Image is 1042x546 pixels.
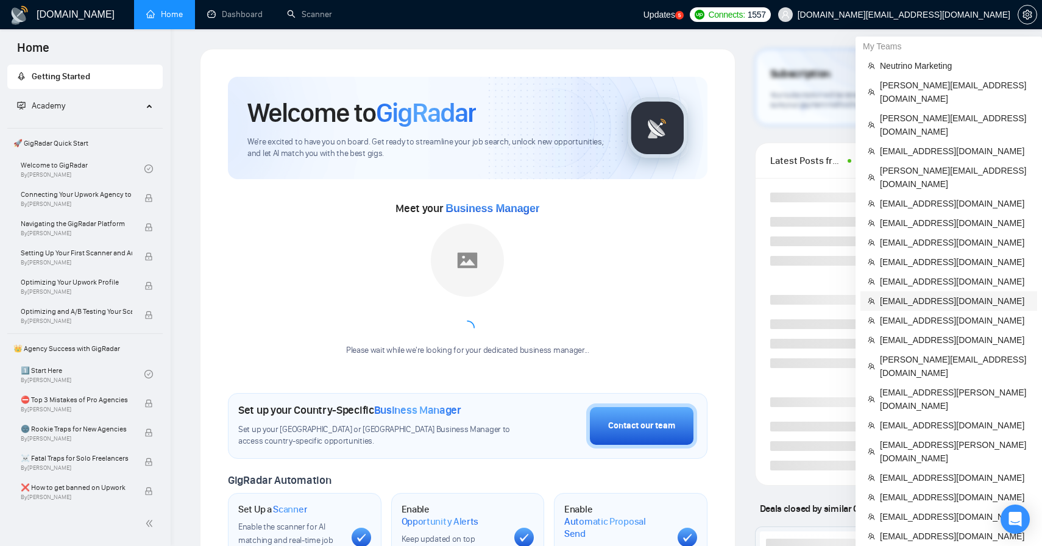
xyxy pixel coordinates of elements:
span: [EMAIL_ADDRESS][DOMAIN_NAME] [880,275,1030,288]
span: We're excited to have you on board. Get ready to streamline your job search, unlock new opportuni... [247,136,608,160]
span: team [868,258,875,266]
span: team [868,174,875,181]
span: [EMAIL_ADDRESS][DOMAIN_NAME] [880,236,1030,249]
span: team [868,297,875,305]
span: team [868,88,875,96]
text: 5 [678,13,681,18]
span: By [PERSON_NAME] [21,200,132,208]
span: team [868,363,875,370]
span: [EMAIL_ADDRESS][DOMAIN_NAME] [880,471,1030,484]
span: [PERSON_NAME][EMAIL_ADDRESS][DOMAIN_NAME] [880,112,1030,138]
span: Deals closed by similar GigRadar users [755,498,920,519]
span: Academy [32,101,65,111]
span: Neutrino Marketing [880,59,1030,73]
span: [EMAIL_ADDRESS][DOMAIN_NAME] [880,294,1030,308]
span: check-circle [144,370,153,378]
span: lock [144,311,153,319]
span: Academy [17,101,65,111]
span: team [868,513,875,520]
span: [EMAIL_ADDRESS][DOMAIN_NAME] [880,144,1030,158]
span: Scanner [273,503,307,516]
span: lock [144,487,153,495]
span: Connects: [708,8,745,21]
span: By [PERSON_NAME] [21,259,132,266]
span: double-left [145,517,157,530]
span: lock [144,194,153,202]
span: 🌚 Rookie Traps for New Agencies [21,423,132,435]
span: team [868,494,875,501]
span: team [868,219,875,227]
h1: Set Up a [238,503,307,516]
span: team [868,239,875,246]
a: homeHome [146,9,183,19]
span: team [868,533,875,540]
span: Setting Up Your First Scanner and Auto-Bidder [21,247,132,259]
span: 1557 [748,8,766,21]
span: ❌ How to get banned on Upwork [21,481,132,494]
a: 5 [675,11,684,19]
span: lock [144,428,153,437]
span: Opportunity Alerts [402,516,479,528]
h1: Enable [564,503,668,539]
span: Connecting Your Upwork Agency to GigRadar [21,188,132,200]
li: Getting Started [7,65,163,89]
h1: Welcome to [247,96,476,129]
span: [EMAIL_ADDRESS][DOMAIN_NAME] [880,419,1030,432]
span: By [PERSON_NAME] [21,288,132,296]
span: team [868,448,875,455]
span: Getting Started [32,71,90,82]
span: Automatic Proposal Send [564,516,668,539]
span: Optimizing and A/B Testing Your Scanner for Better Results [21,305,132,317]
span: Updates [643,10,675,19]
span: lock [144,282,153,290]
span: fund-projection-screen [17,101,26,110]
div: Contact our team [608,419,675,433]
span: team [868,395,875,403]
span: [EMAIL_ADDRESS][DOMAIN_NAME] [880,510,1030,523]
span: 🚀 GigRadar Quick Start [9,131,161,155]
span: team [868,278,875,285]
span: Set up your [GEOGRAPHIC_DATA] or [GEOGRAPHIC_DATA] Business Manager to access country-specific op... [238,424,514,447]
span: Your subscription will be renewed. To keep things running smoothly, make sure your payment method... [770,90,990,110]
span: [EMAIL_ADDRESS][PERSON_NAME][DOMAIN_NAME] [880,386,1030,413]
a: dashboardDashboard [207,9,263,19]
span: [PERSON_NAME][EMAIL_ADDRESS][DOMAIN_NAME] [880,164,1030,191]
span: Subscription [770,64,831,85]
h1: Enable [402,503,505,527]
span: By [PERSON_NAME] [21,406,132,413]
span: lock [144,458,153,466]
span: Meet your [395,202,539,215]
a: Welcome to GigRadarBy[PERSON_NAME] [21,155,144,182]
span: team [868,317,875,324]
h1: Set up your Country-Specific [238,403,461,417]
span: By [PERSON_NAME] [21,230,132,237]
img: upwork-logo.png [695,10,704,19]
span: team [868,474,875,481]
span: user [781,10,790,19]
span: team [868,62,875,69]
span: rocket [17,72,26,80]
span: Navigating the GigRadar Platform [21,218,132,230]
span: loading [459,319,476,336]
span: [EMAIL_ADDRESS][DOMAIN_NAME] [880,216,1030,230]
span: [EMAIL_ADDRESS][DOMAIN_NAME] [880,197,1030,210]
span: [PERSON_NAME][EMAIL_ADDRESS][DOMAIN_NAME] [880,353,1030,380]
span: Business Manager [445,202,539,214]
span: Optimizing Your Upwork Profile [21,276,132,288]
span: team [868,200,875,207]
a: searchScanner [287,9,332,19]
span: team [868,147,875,155]
span: check-circle [144,165,153,173]
img: placeholder.png [431,224,504,297]
span: Home [7,39,59,65]
span: ⛔ Top 3 Mistakes of Pro Agencies [21,394,132,406]
span: By [PERSON_NAME] [21,494,132,501]
span: Business Manager [374,403,461,417]
span: GigRadar Automation [228,473,331,487]
a: 1️⃣ Start HereBy[PERSON_NAME] [21,361,144,388]
a: setting [1018,10,1037,19]
div: Open Intercom Messenger [1001,505,1030,534]
span: setting [1018,10,1037,19]
img: gigradar-logo.png [627,97,688,158]
span: [EMAIL_ADDRESS][DOMAIN_NAME] [880,255,1030,269]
